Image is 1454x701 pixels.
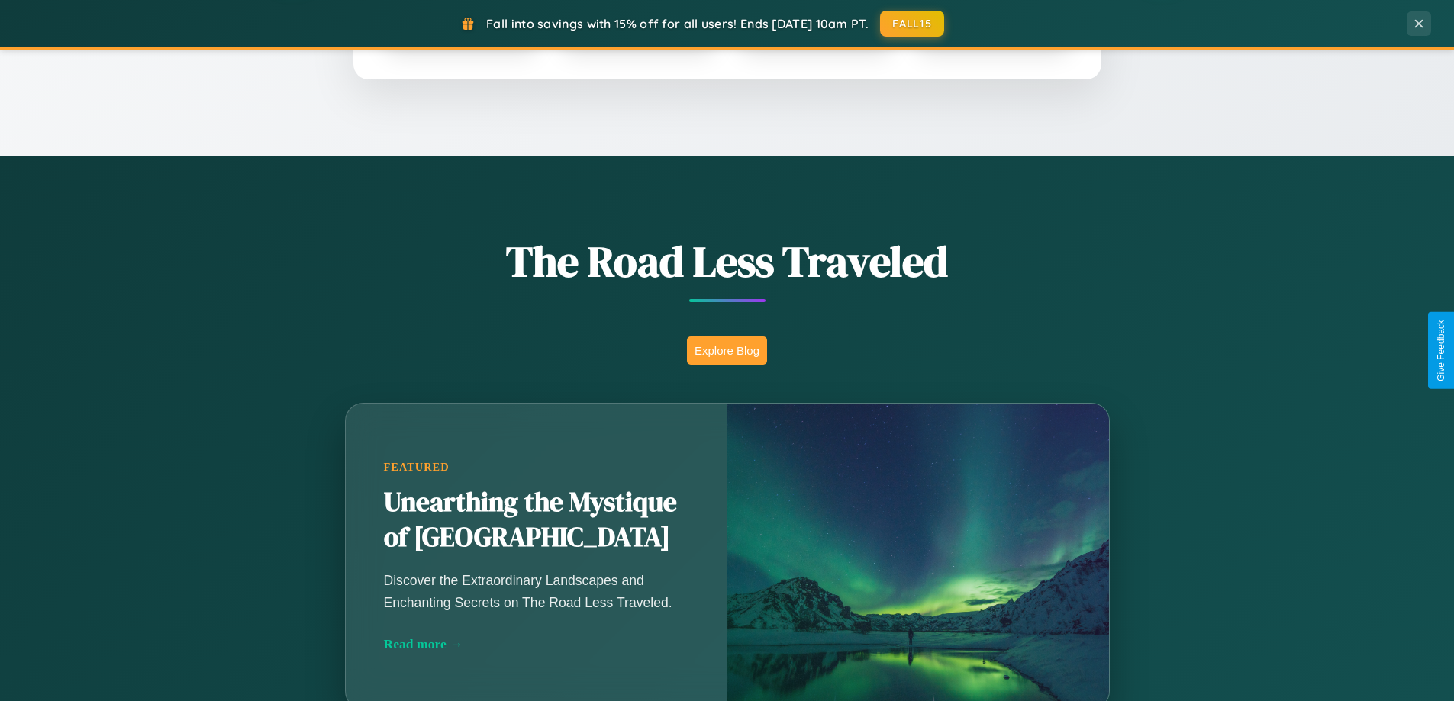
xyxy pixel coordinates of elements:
h1: The Road Less Traveled [269,232,1185,291]
div: Give Feedback [1436,320,1446,381]
span: Fall into savings with 15% off for all users! Ends [DATE] 10am PT. [486,16,869,31]
button: Explore Blog [687,336,767,365]
p: Discover the Extraordinary Landscapes and Enchanting Secrets on The Road Less Traveled. [384,570,689,613]
h2: Unearthing the Mystique of [GEOGRAPHIC_DATA] [384,485,689,555]
div: Featured [384,461,689,474]
button: FALL15 [880,11,944,37]
div: Read more → [384,636,689,652]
